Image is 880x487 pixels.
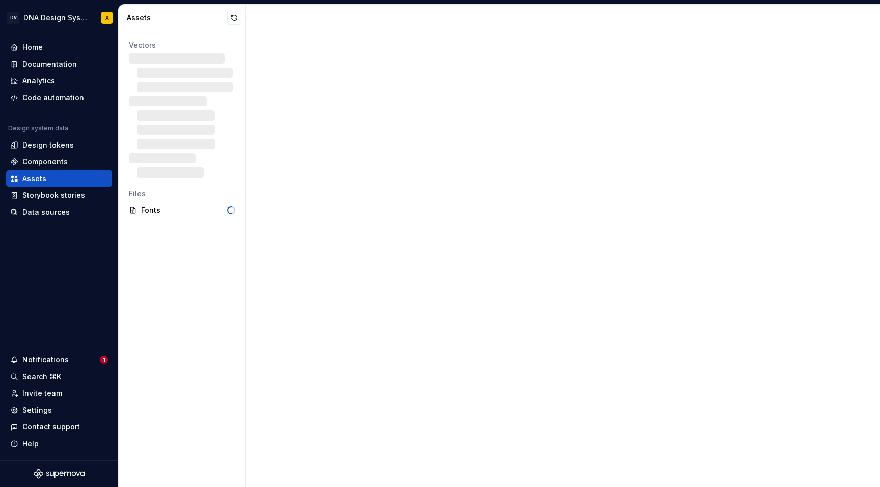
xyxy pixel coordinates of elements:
[22,207,70,217] div: Data sources
[22,355,69,365] div: Notifications
[22,422,80,432] div: Contact support
[125,202,239,218] a: Fonts
[6,170,112,187] a: Assets
[6,419,112,435] button: Contact support
[22,405,52,415] div: Settings
[6,73,112,89] a: Analytics
[6,368,112,385] button: Search ⌘K
[129,189,235,199] div: Files
[129,40,235,50] div: Vectors
[6,56,112,72] a: Documentation
[22,439,39,449] div: Help
[6,90,112,106] a: Code automation
[22,371,61,382] div: Search ⌘K
[6,204,112,220] a: Data sources
[100,356,108,364] span: 1
[22,388,62,398] div: Invite team
[22,76,55,86] div: Analytics
[22,59,77,69] div: Documentation
[22,174,46,184] div: Assets
[141,205,227,215] div: Fonts
[22,42,43,52] div: Home
[7,12,19,24] div: DV
[22,190,85,200] div: Storybook stories
[6,39,112,55] a: Home
[34,469,85,479] svg: Supernova Logo
[6,154,112,170] a: Components
[6,352,112,368] button: Notifications1
[22,157,68,167] div: Components
[105,14,109,22] div: X
[23,13,89,23] div: DNA Design System
[6,187,112,204] a: Storybook stories
[6,402,112,418] a: Settings
[127,13,227,23] div: Assets
[2,7,116,28] button: DVDNA Design SystemX
[6,436,112,452] button: Help
[22,140,74,150] div: Design tokens
[6,385,112,402] a: Invite team
[22,93,84,103] div: Code automation
[6,137,112,153] a: Design tokens
[8,124,68,132] div: Design system data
